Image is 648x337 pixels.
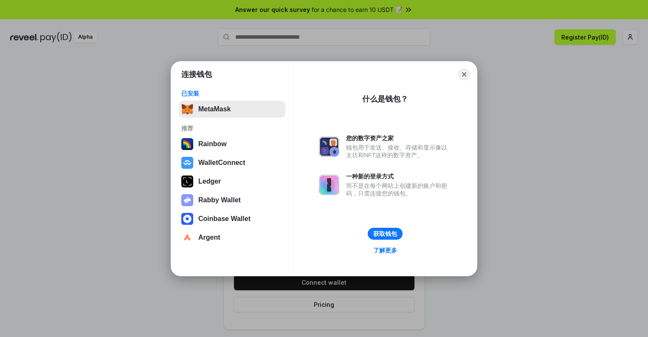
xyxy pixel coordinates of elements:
h1: 连接钱包 [181,69,212,79]
button: Close [458,68,470,80]
div: Coinbase Wallet [198,215,251,223]
img: svg+xml,%3Csvg%20xmlns%3D%22http%3A%2F%2Fwww.w3.org%2F2000%2Fsvg%22%20fill%3D%22none%22%20viewBox... [319,175,339,195]
img: svg+xml,%3Csvg%20xmlns%3D%22http%3A%2F%2Fwww.w3.org%2F2000%2Fsvg%22%20fill%3D%22none%22%20viewBox... [181,194,193,206]
div: 一种新的登录方式 [346,173,451,180]
div: 了解更多 [373,246,397,254]
div: MetaMask [198,105,231,113]
div: WalletConnect [198,159,245,167]
button: Rabby Wallet [179,192,285,209]
div: Ledger [198,178,221,185]
button: 获取钱包 [368,228,403,240]
img: svg+xml,%3Csvg%20width%3D%2228%22%20height%3D%2228%22%20viewBox%3D%220%200%2028%2028%22%20fill%3D... [181,213,193,225]
button: WalletConnect [179,154,285,171]
img: svg+xml,%3Csvg%20width%3D%2228%22%20height%3D%2228%22%20viewBox%3D%220%200%2028%2028%22%20fill%3D... [181,232,193,244]
button: Coinbase Wallet [179,210,285,227]
button: Ledger [179,173,285,190]
img: svg+xml,%3Csvg%20xmlns%3D%22http%3A%2F%2Fwww.w3.org%2F2000%2Fsvg%22%20fill%3D%22none%22%20viewBox... [319,136,339,157]
a: 了解更多 [368,245,402,256]
div: Argent [198,234,220,241]
img: svg+xml,%3Csvg%20width%3D%22120%22%20height%3D%22120%22%20viewBox%3D%220%200%20120%20120%22%20fil... [181,138,193,150]
img: svg+xml,%3Csvg%20xmlns%3D%22http%3A%2F%2Fwww.w3.org%2F2000%2Fsvg%22%20width%3D%2228%22%20height%3... [181,176,193,187]
button: Rainbow [179,136,285,153]
div: Rainbow [198,140,227,148]
div: 什么是钱包？ [362,94,408,104]
button: Argent [179,229,285,246]
div: 获取钱包 [373,230,397,238]
button: MetaMask [179,101,285,118]
div: 已安装 [181,90,283,97]
div: 您的数字资产之家 [346,134,451,142]
div: 推荐 [181,125,283,132]
div: 钱包用于发送、接收、存储和显示像以太坊和NFT这样的数字资产。 [346,144,451,159]
img: svg+xml,%3Csvg%20fill%3D%22none%22%20height%3D%2233%22%20viewBox%3D%220%200%2035%2033%22%20width%... [181,103,193,115]
img: svg+xml,%3Csvg%20width%3D%2228%22%20height%3D%2228%22%20viewBox%3D%220%200%2028%2028%22%20fill%3D... [181,157,193,169]
div: Rabby Wallet [198,196,241,204]
div: 而不是在每个网站上创建新的账户和密码，只需连接您的钱包。 [346,182,451,197]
